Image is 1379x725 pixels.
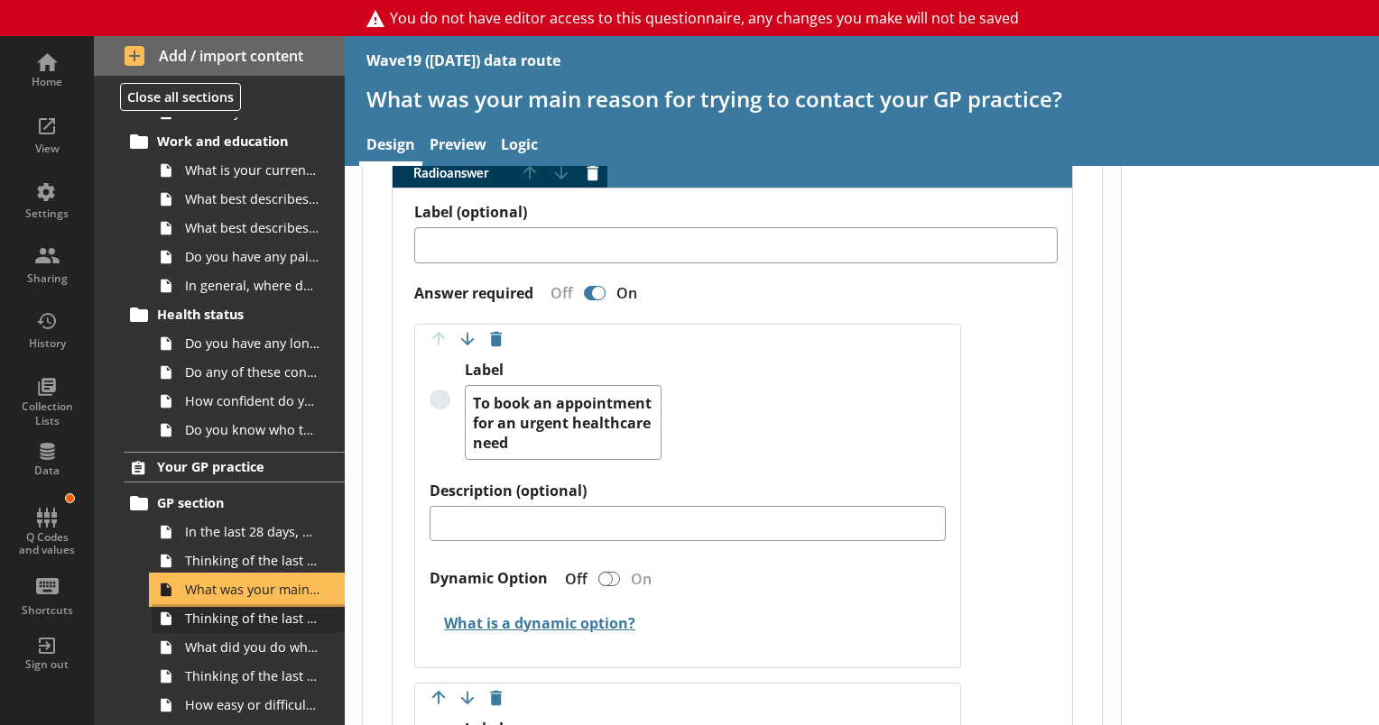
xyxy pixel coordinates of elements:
li: Health statusDo you have any long-term physical or mental health conditions or illnesses lasting ... [132,300,345,445]
div: On [609,283,652,303]
a: Do you have any paid employment in addition to this, or as part of an apprenticeship? [152,243,345,271]
button: Close all sections [120,83,241,111]
span: Add / import content [125,46,315,66]
div: Wave19 ([DATE]) data route [366,50,560,70]
button: Move option up [424,684,453,712]
label: Label [465,361,662,380]
span: What was your main reason for trying to contact your GP practice? [185,581,320,598]
h1: What was your main reason for trying to contact your GP practice? [366,85,1357,113]
span: What is your current work, education or other status? That is where you spend most of your time, ... [185,161,320,179]
a: Logic [494,127,545,166]
div: Off [536,283,580,303]
button: Delete option [482,684,511,712]
div: Off [551,569,595,589]
a: GP section [124,489,345,518]
a: Your GP practice [124,452,345,482]
span: What best describes your current situation? [185,219,320,236]
span: Do you know who to contact if you become unwell with your long-term health condition? [185,421,320,438]
span: Do any of these conditions or illnesses reduce your ability to carry out day-to-day activities? [185,363,320,381]
a: Do any of these conditions or illnesses reduce your ability to carry out day-to-day activities? [152,358,345,387]
button: Delete answer [578,159,607,188]
span: Thinking of the last time you tried to contact your GP practice, who was it for? [185,552,320,569]
a: Preview [422,127,494,166]
button: Move option down [453,325,482,353]
label: Description (optional) [430,482,946,500]
span: In the last 28 days, have you tried to contact your GP practice for yourself or someone else in y... [185,523,320,540]
a: In general, where do you currently work? [152,271,345,300]
a: What was your main reason for trying to contact your GP practice? [152,575,345,604]
span: In general, where do you currently work? [185,277,320,294]
div: Collection Lists [15,399,79,427]
label: Answer required [414,284,533,303]
div: Q Codes and values [15,531,79,557]
a: How easy or difficult was it to make contact with your GP practice? [152,691,345,720]
button: Move option down [453,684,482,712]
span: Do you have any long-term physical or mental health conditions or illnesses lasting or expected t... [185,335,320,352]
a: What best describes your current situation? [152,185,345,214]
span: Thinking of the last time you contacted your GP practice, how did you make contact? [185,667,320,684]
div: Data [15,463,79,478]
a: What did you do when you could not make contact with your GP practice? [152,633,345,662]
a: Do you have any long-term physical or mental health conditions or illnesses lasting or expected t... [152,329,345,358]
a: Thinking of the last time you contacted your GP practice, how did you make contact? [152,662,345,691]
div: History [15,336,79,351]
span: What did you do when you could not make contact with your GP practice? [185,638,320,656]
button: Add / import content [94,36,345,76]
div: Home [15,75,79,89]
div: On [624,569,666,589]
span: Do you have any paid employment in addition to this, or as part of an apprenticeship? [185,248,320,265]
span: Radio answer [393,167,515,179]
span: How easy or difficult was it to make contact with your GP practice? [185,696,320,713]
a: Health status [124,300,345,329]
span: Thinking of the last time you tried to contact your GP practice, did you manage to make contact w... [185,610,320,627]
div: Sign out [15,657,79,672]
label: Dynamic Option [430,569,548,588]
button: What is a dynamic option? [430,607,639,638]
a: Design [359,127,422,166]
li: Work and educationWhat is your current work, education or other status? That is where you spend m... [132,127,345,300]
span: How confident do you feel managing your long-term conditions or illnesses? [185,392,320,409]
a: In the last 28 days, have you tried to contact your GP practice for yourself or someone else in y... [152,518,345,546]
span: Health status [157,306,313,323]
textarea: To book an appointment for an urgent healthcare need [465,385,662,460]
span: What best describes your current situation? [185,190,320,207]
a: Thinking of the last time you tried to contact your GP practice, who was it for? [152,546,345,575]
a: Thinking of the last time you tried to contact your GP practice, did you manage to make contact w... [152,604,345,633]
div: Shortcuts [15,603,79,618]
span: Your GP practice [157,458,313,475]
a: Do you know who to contact if you become unwell with your long-term health condition? [152,416,345,445]
div: View [15,142,79,156]
a: Work and education [124,127,345,156]
div: Settings [15,206,79,221]
div: Sharing [15,271,79,286]
span: Work and education [157,133,313,150]
a: What is your current work, education or other status? That is where you spend most of your time, ... [152,156,345,185]
a: What best describes your current situation? [152,214,345,243]
label: Label (optional) [414,203,1058,222]
a: How confident do you feel managing your long-term conditions or illnesses? [152,387,345,416]
button: Delete option [482,325,511,353]
span: GP section [157,494,313,511]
